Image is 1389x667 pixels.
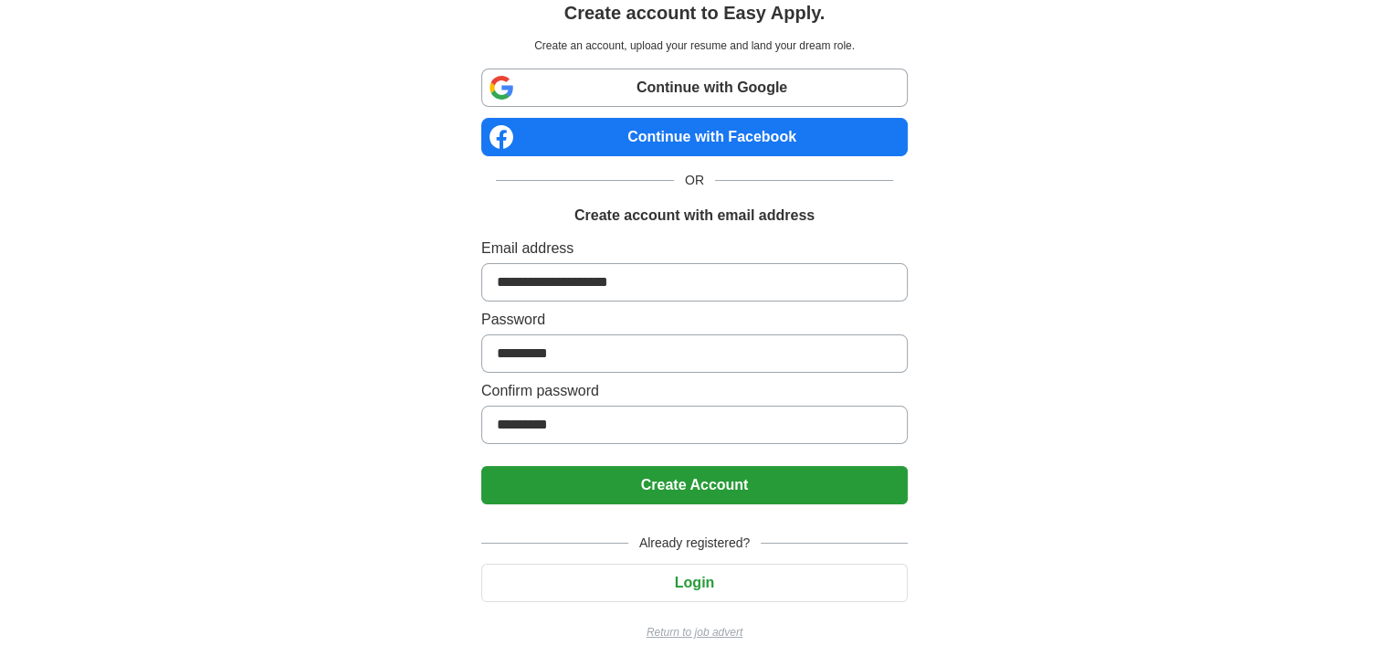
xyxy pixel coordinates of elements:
a: Return to job advert [481,624,908,641]
label: Password [481,309,908,331]
span: OR [674,171,715,190]
a: Continue with Facebook [481,118,908,156]
h1: Create account with email address [574,205,815,227]
label: Confirm password [481,380,908,402]
p: Create an account, upload your resume and land your dream role. [485,37,904,54]
a: Login [481,575,908,590]
button: Create Account [481,466,908,504]
label: Email address [481,238,908,259]
button: Login [481,564,908,602]
span: Already registered? [628,534,761,553]
a: Continue with Google [481,69,908,107]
